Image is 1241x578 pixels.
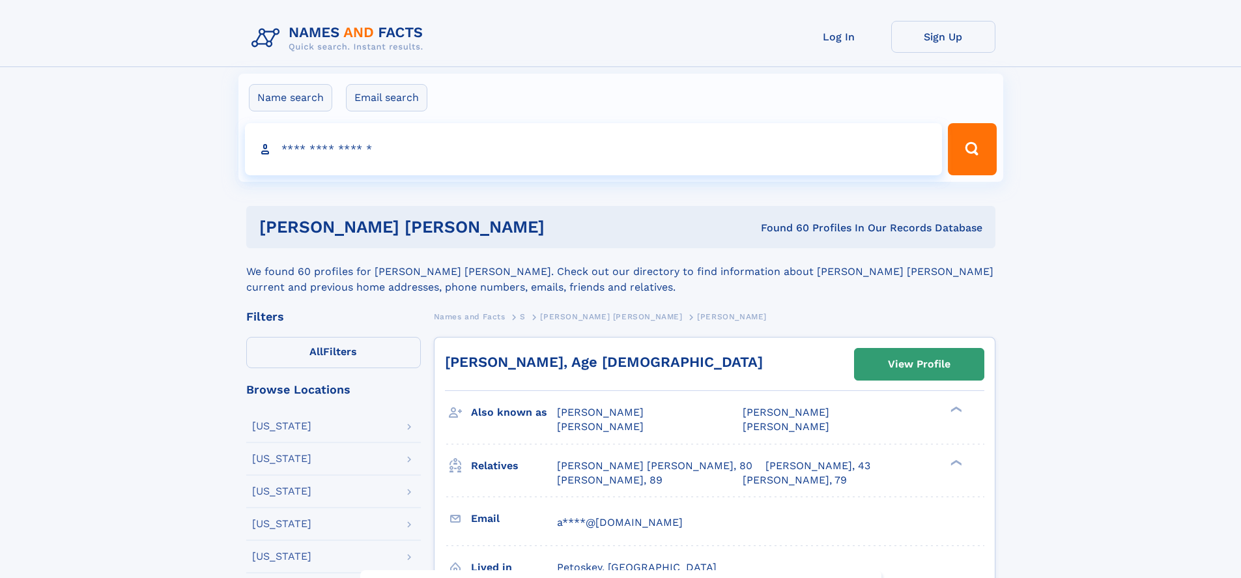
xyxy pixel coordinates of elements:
span: [PERSON_NAME] [557,420,644,433]
div: Browse Locations [246,384,421,396]
a: Log In [787,21,891,53]
a: [PERSON_NAME], 43 [765,459,870,473]
span: Petoskey, [GEOGRAPHIC_DATA] [557,561,717,573]
div: Found 60 Profiles In Our Records Database [653,221,982,235]
div: [US_STATE] [252,421,311,431]
span: [PERSON_NAME] [PERSON_NAME] [540,312,682,321]
span: [PERSON_NAME] [697,312,767,321]
div: We found 60 profiles for [PERSON_NAME] [PERSON_NAME]. Check out our directory to find information... [246,248,995,295]
input: search input [245,123,943,175]
a: [PERSON_NAME], 79 [743,473,847,487]
h3: Email [471,508,557,530]
span: S [520,312,526,321]
span: All [309,345,323,358]
div: ❯ [947,458,963,467]
img: Logo Names and Facts [246,21,434,56]
span: [PERSON_NAME] [743,420,829,433]
h1: [PERSON_NAME] [PERSON_NAME] [259,219,653,235]
div: [US_STATE] [252,551,311,562]
div: Filters [246,311,421,323]
a: S [520,308,526,325]
h3: Also known as [471,401,557,424]
div: View Profile [888,349,950,379]
a: [PERSON_NAME] [PERSON_NAME], 80 [557,459,752,473]
a: [PERSON_NAME], 89 [557,473,663,487]
h3: Relatives [471,455,557,477]
span: [PERSON_NAME] [557,406,644,418]
button: Search Button [948,123,996,175]
a: View Profile [855,349,984,380]
a: Sign Up [891,21,995,53]
a: [PERSON_NAME] [PERSON_NAME] [540,308,682,325]
a: [PERSON_NAME], Age [DEMOGRAPHIC_DATA] [445,354,763,370]
label: Name search [249,84,332,111]
span: [PERSON_NAME] [743,406,829,418]
div: [US_STATE] [252,486,311,497]
label: Email search [346,84,427,111]
div: [US_STATE] [252,454,311,464]
div: [US_STATE] [252,519,311,529]
label: Filters [246,337,421,368]
div: ❯ [947,405,963,414]
a: Names and Facts [434,308,506,325]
